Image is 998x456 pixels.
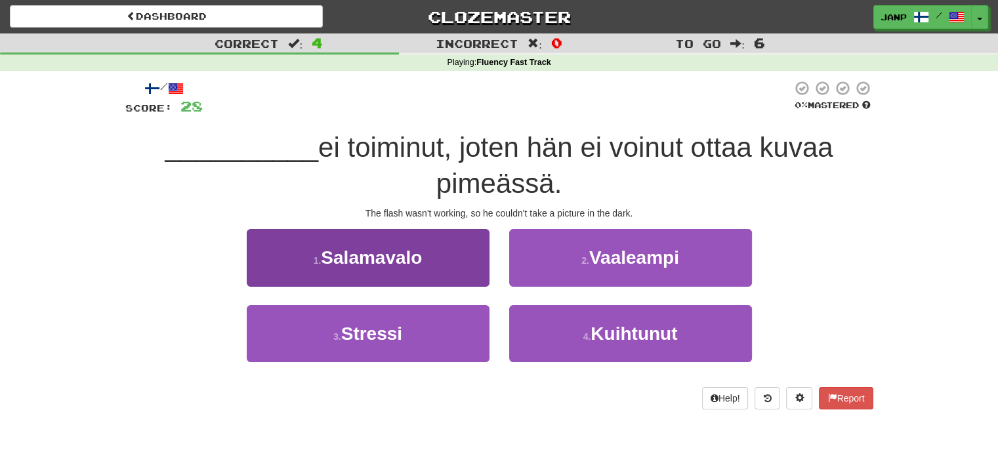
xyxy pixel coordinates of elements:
[881,11,907,23] span: JanP
[551,35,562,51] span: 0
[819,387,873,409] button: Report
[730,38,745,49] span: :
[581,255,589,266] small: 2 .
[125,207,873,220] div: The flash wasn't working, so he couldn't take a picture in the dark.
[528,38,542,49] span: :
[873,5,972,29] a: JanP /
[180,98,203,114] span: 28
[312,35,323,51] span: 4
[436,37,518,50] span: Incorrect
[675,37,721,50] span: To go
[795,100,808,110] span: 0 %
[125,80,203,96] div: /
[321,247,422,268] span: Salamavalo
[754,35,765,51] span: 6
[247,305,489,362] button: 3.Stressi
[10,5,323,28] a: Dashboard
[288,38,302,49] span: :
[341,323,402,344] span: Stressi
[343,5,655,28] a: Clozemaster
[755,387,780,409] button: Round history (alt+y)
[476,58,551,67] strong: Fluency Fast Track
[318,132,833,199] span: ei toiminut, joten hän ei voinut ottaa kuvaa pimeässä.
[314,255,322,266] small: 1 .
[702,387,749,409] button: Help!
[591,323,677,344] span: Kuihtunut
[583,331,591,342] small: 4 .
[125,102,173,114] span: Score:
[936,10,942,20] span: /
[792,100,873,112] div: Mastered
[509,229,752,286] button: 2.Vaaleampi
[509,305,752,362] button: 4.Kuihtunut
[589,247,679,268] span: Vaaleampi
[165,132,318,163] span: __________
[215,37,279,50] span: Correct
[333,331,341,342] small: 3 .
[247,229,489,286] button: 1.Salamavalo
